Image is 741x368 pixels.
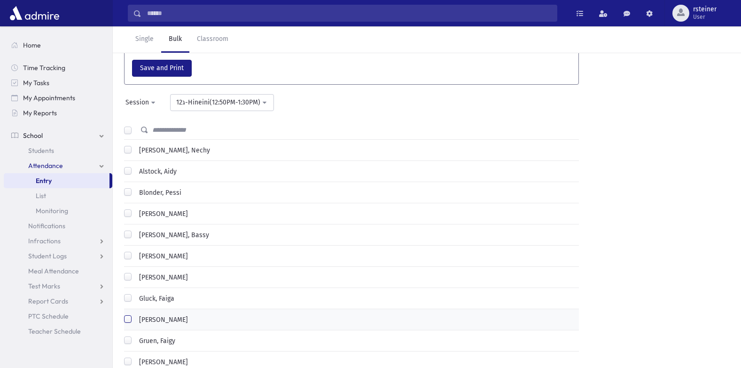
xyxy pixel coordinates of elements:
[28,252,67,260] span: Student Logs
[4,143,112,158] a: Students
[28,282,60,290] span: Test Marks
[4,309,112,324] a: PTC Schedule
[23,94,75,102] span: My Appointments
[135,188,181,198] label: Blonder, Pessi
[693,6,717,13] span: rsteiner
[161,26,189,53] a: Bulk
[8,4,62,23] img: AdmirePro
[176,97,260,107] div: 12ג-Hineini(12:50PM-1:30PM)
[170,94,274,111] button: 12ג-Hineini(12:50PM-1:30PM)
[141,5,557,22] input: Search
[135,145,210,155] label: [PERSON_NAME], Nechy
[36,192,46,200] span: List
[189,26,236,53] a: Classroom
[135,230,209,240] label: [PERSON_NAME], Bassy
[4,38,112,53] a: Home
[4,188,112,203] a: List
[135,336,175,346] label: Gruen, Faigy
[4,158,112,173] a: Attendance
[28,222,65,230] span: Notifications
[135,315,188,325] label: [PERSON_NAME]
[4,324,112,339] a: Teacher Schedule
[23,79,49,87] span: My Tasks
[28,161,63,170] span: Attendance
[4,279,112,294] a: Test Marks
[4,203,112,218] a: Monitoring
[4,218,112,233] a: Notifications
[119,94,163,111] button: Session
[4,128,112,143] a: School
[135,294,174,304] label: Gluck, Faiga
[23,109,57,117] span: My Reports
[4,248,112,264] a: Student Logs
[23,131,43,140] span: School
[28,297,68,305] span: Report Cards
[4,105,112,120] a: My Reports
[36,176,52,185] span: Entry
[4,264,112,279] a: Meal Attendance
[4,60,112,75] a: Time Tracking
[23,64,65,72] span: Time Tracking
[28,312,69,320] span: PTC Schedule
[135,167,177,176] label: Alstock, Aidy
[135,251,188,261] label: [PERSON_NAME]
[23,41,41,49] span: Home
[28,146,54,155] span: Students
[28,267,79,275] span: Meal Attendance
[135,357,188,367] label: [PERSON_NAME]
[36,207,68,215] span: Monitoring
[28,327,81,336] span: Teacher Schedule
[125,97,149,107] div: Session
[28,237,61,245] span: Infractions
[4,75,112,90] a: My Tasks
[132,60,192,77] button: Save and Print
[128,26,161,53] a: Single
[4,173,109,188] a: Entry
[135,272,188,282] label: [PERSON_NAME]
[693,13,717,21] span: User
[4,294,112,309] a: Report Cards
[4,90,112,105] a: My Appointments
[135,209,188,219] label: [PERSON_NAME]
[4,233,112,248] a: Infractions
